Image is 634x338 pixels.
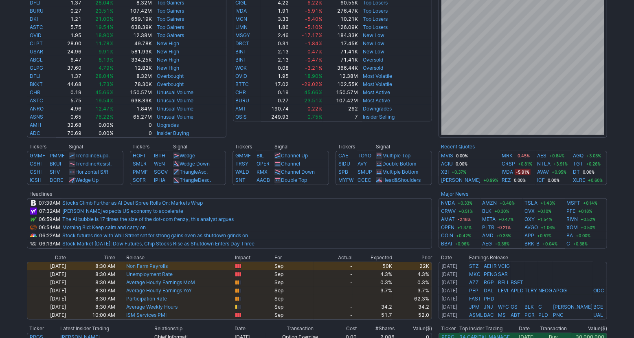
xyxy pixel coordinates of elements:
[62,224,146,230] a: Morning Bid: Keep calm and carry on
[538,304,542,310] a: C
[498,279,510,285] a: RELL
[441,176,480,184] a: [PERSON_NAME]
[484,263,497,269] a: AEHR
[304,89,322,95] span: 45.66%
[30,97,43,104] a: ASTC
[30,114,43,120] a: ASNS
[524,207,535,215] a: CVX
[483,232,494,240] a: AMD
[56,97,81,105] td: 5.75
[382,161,416,167] a: Double Bottom
[363,114,395,120] a: Insider Selling
[338,177,353,183] a: MYFW
[305,8,322,14] span: -5.91%
[95,32,114,38] span: 18.90%
[524,199,537,207] a: TSLA
[363,49,384,55] a: New Low
[62,200,203,206] a: Stocks Climb Further as AI Deal Spree Rolls On: Markets Wrap
[441,312,457,318] a: [DATE]
[483,215,496,223] a: META
[157,49,179,55] a: New High
[469,296,482,302] a: FAST
[363,57,383,63] a: Oversold
[363,89,390,95] a: Most Active
[261,72,289,80] td: 1.95
[358,169,372,175] a: SMUP
[133,161,147,167] a: SMLR
[62,232,248,239] a: Stock futures rise with Wall Street set for strong gains even as shutdown grinds on
[236,65,247,71] a: WOK
[441,152,453,160] a: MVIS
[56,88,81,97] td: 0.19
[157,89,193,95] a: Unusual Volume
[56,80,81,88] td: 44.68
[441,279,457,285] a: [DATE]
[538,287,552,294] a: NEOG
[95,8,114,14] span: 23.51%
[114,64,152,72] td: 12.82K
[30,40,43,46] a: CLPT
[157,24,184,30] a: Top Gainers
[157,8,184,14] a: Top Gainers
[56,31,81,40] td: 1.95
[75,152,110,159] a: TrendlineSupp.
[95,73,114,79] span: 28.04%
[441,223,454,232] a: OPEN
[114,23,152,31] td: 638.39K
[593,312,603,318] a: UAL
[567,215,578,223] a: RIVN
[30,73,40,79] a: DFLI
[180,169,208,175] a: TriangleAsc.
[114,80,152,88] td: 78.30K
[157,73,184,79] a: Overbought
[484,279,494,285] a: RGP
[50,161,61,167] a: BKUI
[484,271,498,277] a: PENG
[304,97,322,104] span: 23.51%
[154,169,168,175] a: SGOV
[573,160,583,168] a: TGT
[441,144,475,150] a: Recent Quotes
[363,81,392,87] a: Most Volatile
[30,16,38,22] a: DKI
[363,32,384,38] a: New Low
[236,89,246,95] a: CHR
[56,15,81,23] td: 1.21
[593,304,603,310] a: BCE
[567,223,578,232] a: XOM
[323,88,358,97] td: 150.57M
[358,177,371,183] a: CCEC
[157,16,184,22] a: Top Gainers
[441,160,453,168] a: ACIU
[363,8,388,14] a: Top Losers
[75,152,97,159] span: Trendline
[441,287,457,294] a: [DATE]
[323,48,358,56] td: 71.41K
[75,169,108,175] a: Horizontal S/R
[441,296,457,302] a: [DATE]
[537,160,551,168] a: NTLA
[261,88,289,97] td: 0.19
[157,114,193,120] a: Unusual Volume
[50,177,63,183] a: DCRE
[323,40,358,48] td: 17.45K
[30,177,42,183] a: ICSH
[62,208,183,214] a: [PERSON_NAME] expects US economy to accelerate
[525,287,537,294] a: TLRY
[525,304,534,310] a: BLK
[573,152,584,160] a: AGQ
[126,263,168,269] a: Non Farm Payrolls
[498,312,506,318] a: MS
[498,304,509,310] a: WFC
[235,161,248,167] a: TRSY
[483,207,492,215] a: BLK
[157,106,193,112] a: Unusual Volume
[56,56,81,64] td: 6.47
[469,312,483,318] a: ASML
[484,287,494,294] a: DAL
[56,105,81,113] td: 4.96
[305,65,322,71] span: -3.21%
[157,40,179,46] a: New High
[157,81,184,87] a: Overbought
[56,7,81,15] td: 0.27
